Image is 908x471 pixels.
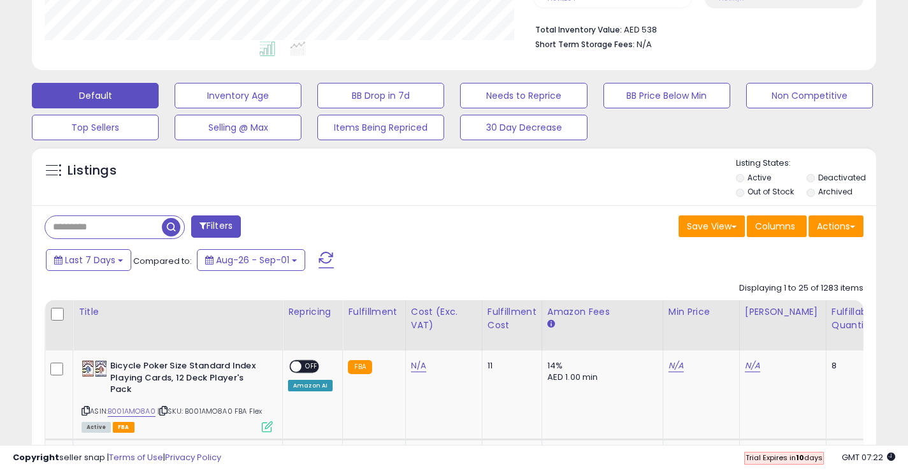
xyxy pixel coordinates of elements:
[739,282,863,294] div: Displaying 1 to 25 of 1283 items
[411,359,426,372] a: N/A
[747,186,794,197] label: Out of Stock
[13,452,221,464] div: seller snap | |
[317,115,444,140] button: Items Being Repriced
[679,215,745,237] button: Save View
[818,172,866,183] label: Deactivated
[460,115,587,140] button: 30 Day Decrease
[547,319,555,330] small: Amazon Fees.
[133,255,192,267] span: Compared to:
[842,451,895,463] span: 2025-09-9 07:22 GMT
[317,83,444,108] button: BB Drop in 7d
[301,361,322,372] span: OFF
[745,305,821,319] div: [PERSON_NAME]
[603,83,730,108] button: BB Price Below Min
[535,39,635,50] b: Short Term Storage Fees:
[46,249,131,271] button: Last 7 Days
[197,249,305,271] button: Aug-26 - Sep-01
[78,305,277,319] div: Title
[68,162,117,180] h5: Listings
[460,83,587,108] button: Needs to Reprice
[165,451,221,463] a: Privacy Policy
[288,305,337,319] div: Repricing
[157,406,262,416] span: | SKU: B001AMO8A0 FBA Flex
[747,172,771,183] label: Active
[348,360,371,374] small: FBA
[82,360,107,377] img: 51W3X05bZFL._SL40_.jpg
[191,215,241,238] button: Filters
[832,305,876,332] div: Fulfillable Quantity
[535,21,854,36] li: AED 538
[668,305,734,319] div: Min Price
[535,24,622,35] b: Total Inventory Value:
[745,359,760,372] a: N/A
[175,115,301,140] button: Selling @ Max
[755,220,795,233] span: Columns
[32,83,159,108] button: Default
[637,38,652,50] span: N/A
[487,305,537,332] div: Fulfillment Cost
[108,406,155,417] a: B001AMO8A0
[411,305,477,332] div: Cost (Exc. VAT)
[746,453,823,463] span: Trial Expires in days
[82,422,111,433] span: All listings currently available for purchase on Amazon
[487,360,532,372] div: 11
[547,372,653,383] div: AED 1.00 min
[348,305,400,319] div: Fulfillment
[547,305,658,319] div: Amazon Fees
[113,422,134,433] span: FBA
[747,215,807,237] button: Columns
[216,254,289,266] span: Aug-26 - Sep-01
[82,360,273,431] div: ASIN:
[796,453,804,463] b: 10
[13,451,59,463] strong: Copyright
[288,380,333,391] div: Amazon AI
[668,359,684,372] a: N/A
[547,360,653,372] div: 14%
[32,115,159,140] button: Top Sellers
[175,83,301,108] button: Inventory Age
[736,157,876,170] p: Listing States:
[65,254,115,266] span: Last 7 Days
[832,360,871,372] div: 8
[809,215,863,237] button: Actions
[746,83,873,108] button: Non Competitive
[818,186,853,197] label: Archived
[110,360,265,399] b: Bicycle Poker Size Standard Index Playing Cards, 12 Deck Player's Pack
[109,451,163,463] a: Terms of Use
